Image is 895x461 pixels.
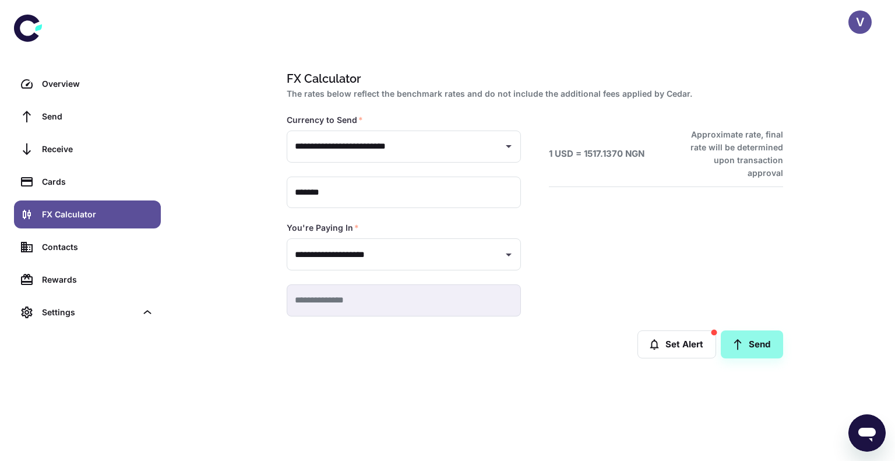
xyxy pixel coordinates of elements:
div: Overview [42,78,154,90]
div: Settings [42,306,136,319]
label: Currency to Send [287,114,363,126]
div: Receive [42,143,154,156]
div: Settings [14,298,161,326]
a: Send [721,330,783,358]
a: Receive [14,135,161,163]
button: Open [501,138,517,154]
a: Rewards [14,266,161,294]
a: FX Calculator [14,200,161,228]
label: You're Paying In [287,222,359,234]
div: Cards [42,175,154,188]
a: Send [14,103,161,131]
button: V [848,10,872,34]
a: Contacts [14,233,161,261]
iframe: Button to launch messaging window [848,414,886,452]
a: Cards [14,168,161,196]
div: Rewards [42,273,154,286]
div: FX Calculator [42,208,154,221]
a: Overview [14,70,161,98]
button: Set Alert [637,330,716,358]
div: Contacts [42,241,154,254]
h6: 1 USD = 1517.1370 NGN [549,147,644,161]
div: Send [42,110,154,123]
button: Open [501,247,517,263]
h1: FX Calculator [287,70,778,87]
h6: Approximate rate, final rate will be determined upon transaction approval [678,128,783,180]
